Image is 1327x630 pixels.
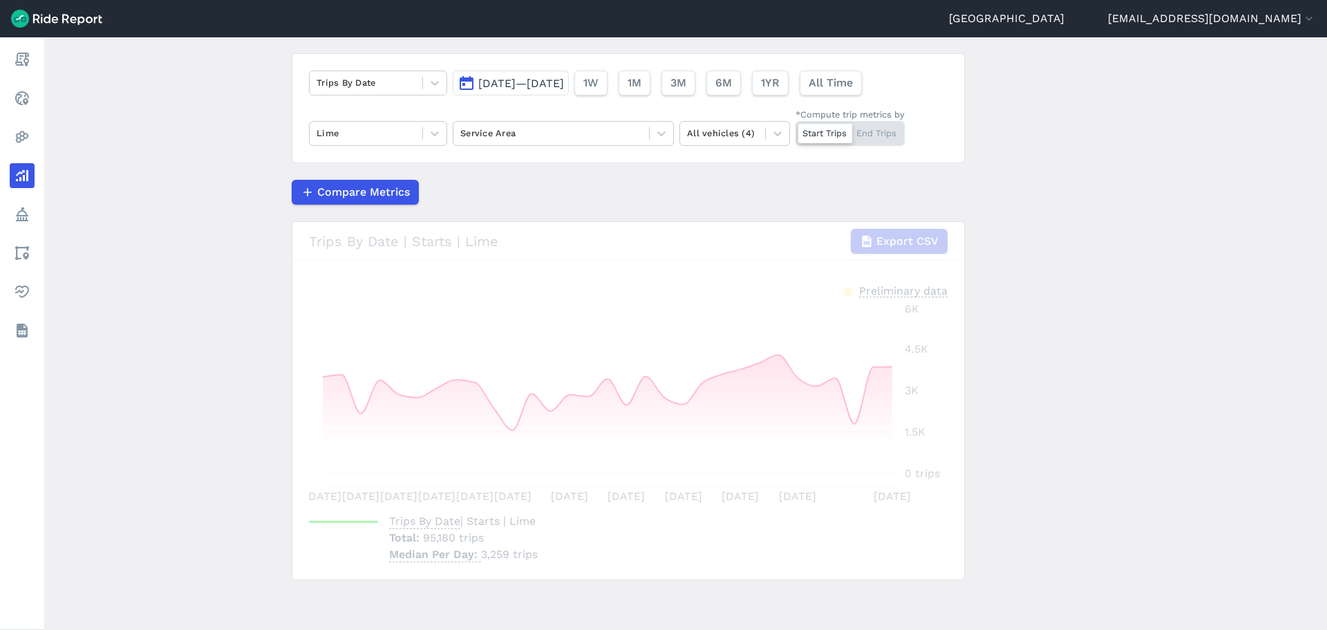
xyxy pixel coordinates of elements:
[706,71,741,95] button: 6M
[715,75,732,91] span: 6M
[670,75,686,91] span: 3M
[10,86,35,111] a: Realtime
[478,77,564,90] span: [DATE]—[DATE]
[10,124,35,149] a: Heatmaps
[1108,10,1316,27] button: [EMAIL_ADDRESS][DOMAIN_NAME]
[574,71,608,95] button: 1W
[10,279,35,304] a: Health
[628,75,641,91] span: 1M
[752,71,789,95] button: 1YR
[10,202,35,227] a: Policy
[800,71,862,95] button: All Time
[809,75,853,91] span: All Time
[292,180,419,205] button: Compare Metrics
[10,163,35,188] a: Analyze
[317,184,410,201] span: Compare Metrics
[10,47,35,72] a: Report
[292,222,964,580] div: loading
[661,71,695,95] button: 3M
[761,75,780,91] span: 1YR
[11,10,102,28] img: Ride Report
[583,75,599,91] span: 1W
[453,71,569,95] button: [DATE]—[DATE]
[10,318,35,343] a: Datasets
[10,241,35,266] a: Areas
[796,108,905,121] div: *Compute trip metrics by
[619,71,650,95] button: 1M
[949,10,1064,27] a: [GEOGRAPHIC_DATA]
